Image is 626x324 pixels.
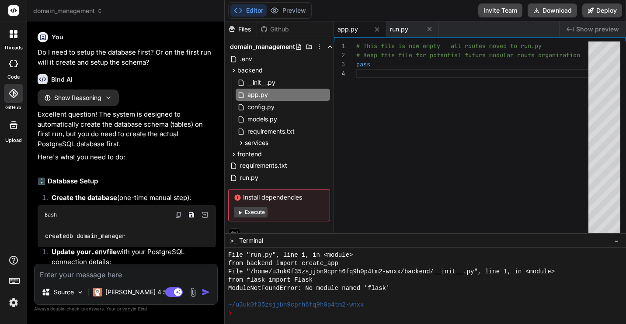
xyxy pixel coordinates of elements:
[337,25,358,34] span: app.py
[247,102,275,112] span: config.py
[237,66,263,75] span: backend
[33,7,103,15] span: domain_management
[228,251,353,259] span: File "run.py", line 1, in <module>
[237,150,262,159] span: frontend
[52,193,117,202] strong: Create the database
[201,211,209,219] img: Open in Browser
[334,51,345,60] div: 2
[185,209,198,221] button: Save file
[614,236,619,245] span: −
[38,110,216,149] p: Excellent question! The system is designed to automatically create the database schema (tables) o...
[612,234,621,248] button: −
[38,176,216,186] h2: 🗄️ Database Setup
[45,231,126,241] code: createdb domain_manager
[228,268,555,276] span: File "/home/u3uk0f35zsjjbn9cprh6fq9h0p4tm2-wnxx/backend/__init__.py", line 1, in <module>
[228,259,338,268] span: from backend import create_app
[4,44,23,52] label: threads
[91,248,107,256] code: .env
[52,33,63,41] h6: You
[7,73,20,81] label: code
[225,25,257,34] div: Files
[356,42,531,50] span: # This file is now empty - all routes moved to run
[247,77,276,88] span: __init__.py
[478,3,522,17] button: Invite Team
[188,287,198,297] img: attachment
[239,236,263,245] span: Terminal
[93,288,102,296] img: Claude 4 Sonnet
[257,25,293,34] div: Github
[34,305,218,313] p: Always double-check its answers. Your in Bind
[230,236,236,245] span: >_
[230,4,267,17] button: Editor
[234,193,324,202] span: Install dependencies
[531,42,542,50] span: .py
[51,75,73,84] h6: Bind AI
[334,60,345,69] div: 3
[239,54,253,64] span: .env
[390,25,408,34] span: run.py
[356,60,370,68] span: pass
[38,152,216,162] p: Here's what you need to do:
[267,4,310,17] button: Preview
[45,211,57,218] span: Bash
[247,126,296,137] span: requirements.txt
[38,48,216,67] p: Do I need to setup the database first? Or on the first run will it create and setup the schema?
[228,309,232,317] span: ❯
[576,25,619,34] span: Show preview
[228,276,313,284] span: from flask import Flask
[175,211,182,218] img: copy
[334,41,345,51] div: 1
[228,284,390,293] span: ModuleNotFoundError: No module named 'flask'
[5,104,21,111] label: GitHub
[528,3,577,17] button: Download
[117,306,133,311] span: privacy
[531,51,580,59] span: e organization
[38,90,119,106] button: Show Reasoning
[582,3,622,17] button: Deploy
[245,138,268,147] span: services
[5,137,22,144] label: Upload
[228,301,364,309] span: ~/u3uk0f35zsjjbn9cprh6fq9h0p4tm2-wnxx
[45,247,216,267] li: with your PostgreSQL connection details:
[356,51,531,59] span: # Keep this file for potential future modular rout
[247,90,269,100] span: app.py
[6,295,21,310] img: settings
[45,193,216,205] li: (one-time manual step):
[52,248,117,256] strong: Update your file
[239,160,288,171] span: requirements.txt
[247,114,278,124] span: models.py
[54,288,74,296] p: Source
[105,288,170,296] p: [PERSON_NAME] 4 S..
[54,94,101,102] span: Show Reasoning
[234,207,268,217] button: Execute
[334,69,345,78] div: 4
[239,172,259,183] span: run.py
[202,288,210,296] img: icon
[77,289,84,296] img: Pick Models
[230,42,295,51] span: domain_management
